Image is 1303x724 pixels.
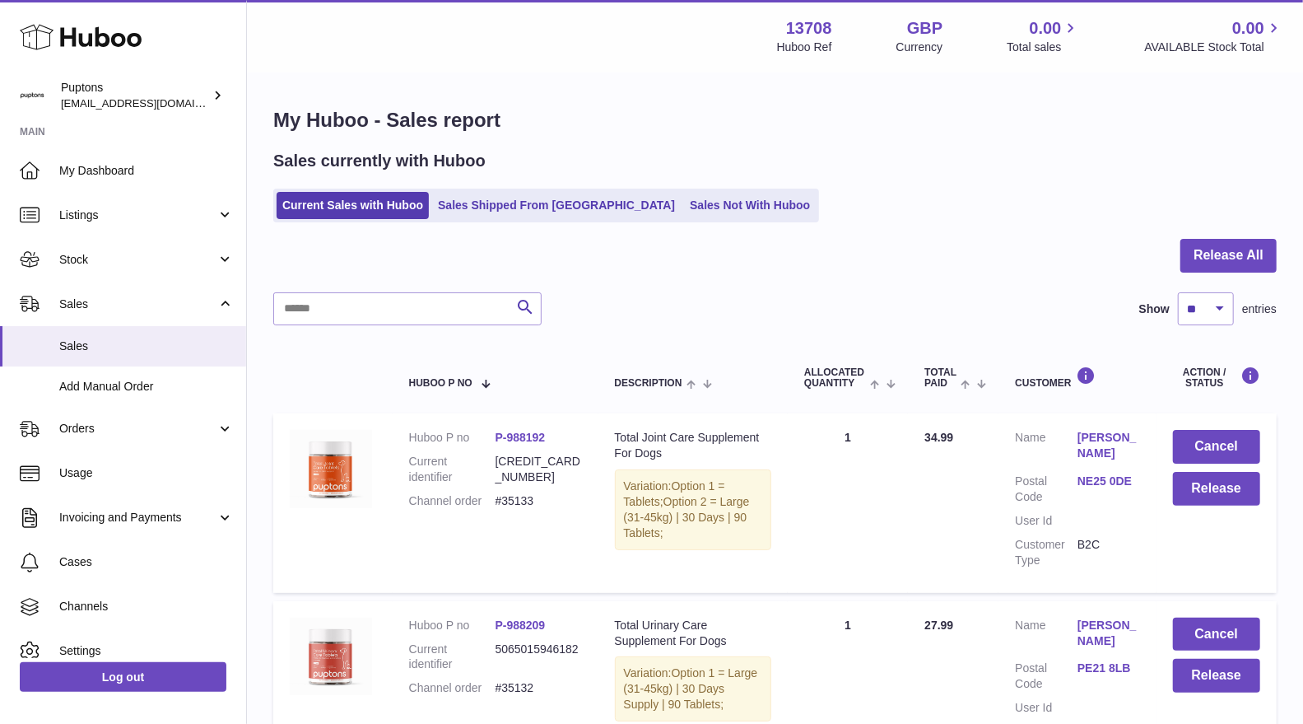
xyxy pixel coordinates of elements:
div: Variation: [615,656,772,722]
span: My Dashboard [59,163,234,179]
a: Sales Shipped From [GEOGRAPHIC_DATA] [432,192,681,219]
span: 0.00 [1030,17,1062,40]
label: Show [1139,301,1170,317]
span: Huboo P no [409,378,472,389]
div: Huboo Ref [777,40,832,55]
dt: Name [1015,618,1077,653]
span: Option 1 = Tablets; [624,479,725,508]
button: Release All [1180,239,1277,273]
a: Log out [20,662,226,692]
img: hello@puptons.com [20,83,44,108]
div: Customer [1015,367,1139,389]
span: Stock [59,252,216,268]
a: Current Sales with Huboo [277,192,429,219]
a: P-988209 [496,619,546,632]
span: 34.99 [924,431,953,444]
span: Option 2 = Large (31-45kg) | 30 Days | 90 Tablets; [624,495,750,539]
dd: [CREDIT_CARD_NUMBER] [496,454,582,485]
dt: Channel order [409,680,496,696]
div: Action / Status [1173,367,1260,389]
a: P-988192 [496,431,546,444]
span: ALLOCATED Quantity [804,367,866,389]
div: Total Joint Care Supplement For Dogs [615,430,772,461]
a: PE21 8LB [1077,661,1140,676]
h1: My Huboo - Sales report [273,107,1277,133]
dt: Huboo P no [409,430,496,446]
span: Settings [59,643,234,659]
span: Cases [59,554,234,570]
span: 27.99 [924,619,953,632]
span: AVAILABLE Stock Total [1144,40,1283,55]
span: Usage [59,465,234,481]
a: 0.00 Total sales [1007,17,1080,55]
dd: #35133 [496,493,582,509]
dt: Postal Code [1015,661,1077,692]
dt: Postal Code [1015,474,1077,505]
span: Add Manual Order [59,379,234,395]
a: [PERSON_NAME] [1077,618,1140,649]
span: Listings [59,208,216,223]
a: NE25 0DE [1077,474,1140,489]
dt: Current identifier [409,642,496,673]
dd: 5065015946182 [496,642,582,673]
td: 1 [788,413,908,592]
span: Orders [59,421,216,437]
button: Cancel [1173,430,1260,464]
strong: 13708 [786,17,832,40]
img: TotalJointCareTablets120.jpg [290,430,372,507]
a: 0.00 AVAILABLE Stock Total [1144,17,1283,55]
span: Channels [59,599,234,614]
span: entries [1242,301,1277,317]
dt: Channel order [409,493,496,509]
div: Puptons [61,80,209,111]
button: Release [1173,659,1260,693]
dt: Huboo P no [409,618,496,633]
span: [EMAIL_ADDRESS][DOMAIN_NAME] [61,96,242,110]
dt: Customer Type [1015,537,1077,568]
div: Currency [896,40,943,55]
button: Cancel [1173,618,1260,652]
img: TotalUrinaryCareTablets120.jpg [290,618,372,695]
div: Total Urinary Care Supplement For Dogs [615,618,772,649]
strong: GBP [907,17,942,40]
dt: Current identifier [409,454,496,485]
span: Sales [59,339,234,354]
div: Variation: [615,469,772,550]
span: Total paid [924,367,956,389]
dt: User Id [1015,700,1077,716]
dt: Name [1015,430,1077,465]
dd: #35132 [496,680,582,696]
dd: B2C [1077,537,1140,568]
a: Sales Not With Huboo [684,192,816,219]
span: Option 1 = Large (31-45kg) | 30 Days Supply | 90 Tablets; [624,666,758,711]
a: [PERSON_NAME] [1077,430,1140,461]
span: Total sales [1007,40,1080,55]
span: Invoicing and Payments [59,510,216,525]
h2: Sales currently with Huboo [273,150,486,172]
span: 0.00 [1232,17,1264,40]
dt: User Id [1015,513,1077,529]
span: Description [615,378,682,389]
button: Release [1173,472,1260,506]
span: Sales [59,297,216,312]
